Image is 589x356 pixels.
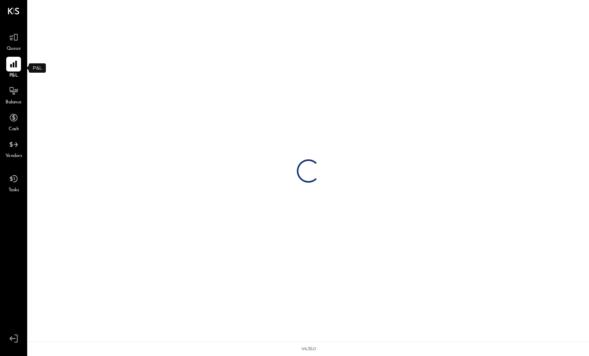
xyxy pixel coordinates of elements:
a: Queue [0,30,27,52]
a: Tasks [0,171,27,194]
div: v 4.35.0 [301,346,316,352]
div: P&L [29,63,46,73]
a: Balance [0,84,27,106]
span: P&L [9,72,18,79]
span: Queue [7,45,21,52]
a: Vendors [0,137,27,160]
span: Cash [9,126,19,133]
span: Vendors [5,153,22,160]
span: Balance [5,99,22,106]
a: Cash [0,110,27,133]
a: P&L [0,57,27,79]
span: Tasks [9,187,19,194]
